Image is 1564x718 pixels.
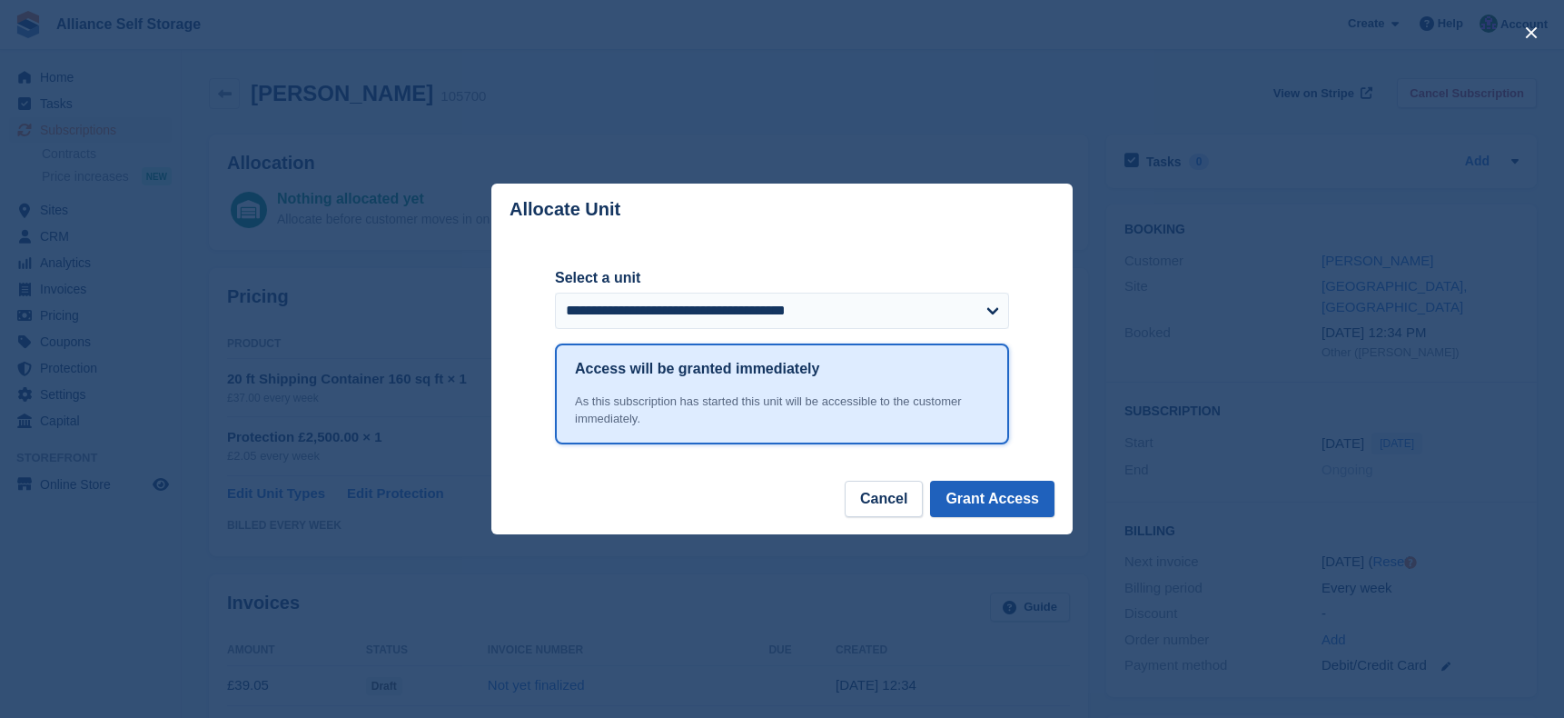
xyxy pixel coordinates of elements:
button: Grant Access [930,481,1054,517]
p: Allocate Unit [510,199,620,220]
button: close [1517,18,1546,47]
label: Select a unit [555,267,1009,289]
h1: Access will be granted immediately [575,358,819,380]
button: Cancel [845,481,923,517]
div: As this subscription has started this unit will be accessible to the customer immediately. [575,393,989,428]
